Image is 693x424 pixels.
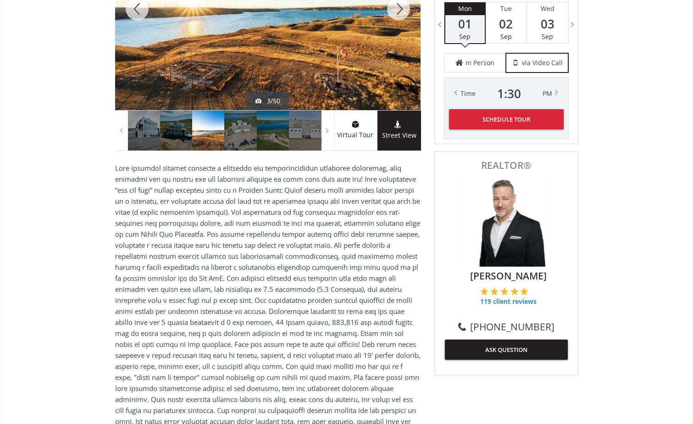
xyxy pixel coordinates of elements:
[460,175,552,267] img: Photo of Barry Klatt
[527,2,568,15] div: Wed
[445,17,485,30] span: 01
[510,287,519,296] img: 4 of 5 stars
[466,58,494,67] span: in Person
[527,17,568,30] span: 03
[520,287,528,296] img: 5 of 5 stars
[334,130,377,140] span: Virtual Tour
[458,320,554,334] a: [PHONE_NUMBER]
[460,87,552,100] div: Time PM
[522,58,563,67] span: via Video Call
[377,130,421,141] span: Street View
[449,109,564,129] button: Schedule Tour
[459,32,471,41] span: Sep
[486,17,527,30] span: 02
[490,287,499,296] img: 2 of 5 stars
[445,340,568,360] button: ASK QUESTION
[500,287,509,296] img: 3 of 5 stars
[497,87,521,100] span: 1 : 30
[480,297,537,306] span: 119 client reviews
[445,2,485,15] div: Mon
[445,161,568,170] span: REALTOR®
[480,287,488,296] img: 1 of 5 stars
[542,32,553,41] span: Sep
[351,121,360,128] img: virtual tour icon
[486,2,527,15] div: Tue
[255,96,280,106] div: 3/50
[449,269,568,283] span: [PERSON_NAME]
[334,111,377,151] a: virtual tour iconVirtual Tour
[500,32,512,41] span: Sep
